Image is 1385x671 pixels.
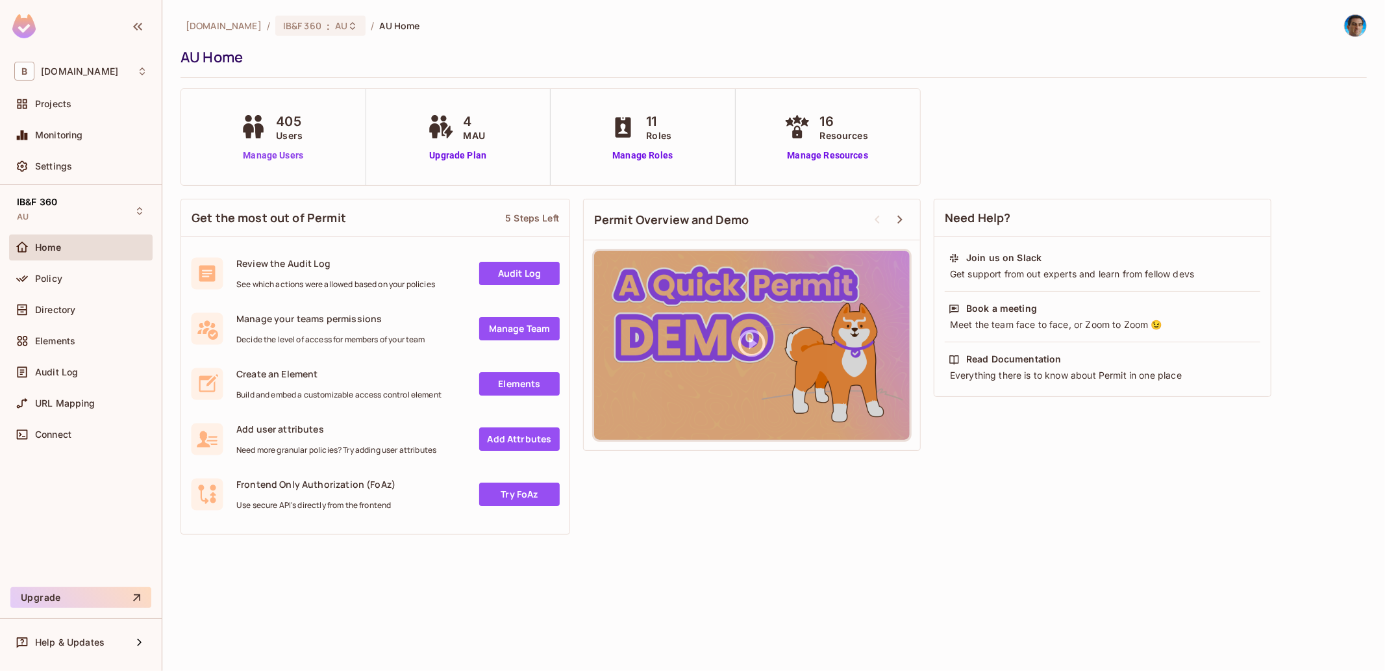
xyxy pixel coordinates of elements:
[479,427,560,451] a: Add Attrbutes
[10,587,151,608] button: Upgrade
[35,398,95,409] span: URL Mapping
[479,372,560,396] a: Elements
[181,47,1360,67] div: AU Home
[41,66,118,77] span: Workspace: bbva.com
[267,19,270,32] li: /
[949,318,1256,331] div: Meet the team face to face, or Zoom to Zoom 😉
[35,99,71,109] span: Projects
[646,129,671,142] span: Roles
[236,257,435,270] span: Review the Audit Log
[17,212,29,222] span: AU
[236,368,442,380] span: Create an Element
[505,212,559,224] div: 5 Steps Left
[237,149,309,162] a: Manage Users
[14,62,34,81] span: B
[236,335,425,345] span: Decide the level of access for members of your team
[945,210,1011,226] span: Need Help?
[966,251,1042,264] div: Join us on Slack
[35,637,105,648] span: Help & Updates
[326,21,331,31] span: :
[35,242,62,253] span: Home
[966,302,1037,315] div: Book a meeting
[236,445,436,455] span: Need more granular policies? Try adding user attributes
[283,19,321,32] span: IB&F 360
[646,112,671,131] span: 11
[35,161,72,171] span: Settings
[236,390,442,400] span: Build and embed a customizable access control element
[236,500,395,511] span: Use secure API's directly from the frontend
[607,149,678,162] a: Manage Roles
[35,429,71,440] span: Connect
[236,312,425,325] span: Manage your teams permissions
[479,483,560,506] a: Try FoAz
[186,19,262,32] span: the active workspace
[35,305,75,315] span: Directory
[781,149,875,162] a: Manage Resources
[425,149,492,162] a: Upgrade Plan
[335,19,347,32] span: AU
[479,262,560,285] a: Audit Log
[594,212,749,228] span: Permit Overview and Demo
[192,210,346,226] span: Get the most out of Permit
[276,112,303,131] span: 405
[236,423,436,435] span: Add user attributes
[966,353,1062,366] div: Read Documentation
[17,197,57,207] span: IB&F 360
[35,130,83,140] span: Monitoring
[949,268,1256,281] div: Get support from out experts and learn from fellow devs
[12,14,36,38] img: SReyMgAAAABJRU5ErkJggg==
[35,273,62,284] span: Policy
[820,129,868,142] span: Resources
[236,279,435,290] span: See which actions were allowed based on your policies
[1345,15,1366,36] img: PATRICK MULLOT
[379,19,419,32] span: AU Home
[371,19,374,32] li: /
[464,129,485,142] span: MAU
[949,369,1256,382] div: Everything there is to know about Permit in one place
[236,478,395,490] span: Frontend Only Authorization (FoAz)
[464,112,485,131] span: 4
[479,317,560,340] a: Manage Team
[276,129,303,142] span: Users
[35,336,75,346] span: Elements
[820,112,868,131] span: 16
[35,367,78,377] span: Audit Log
